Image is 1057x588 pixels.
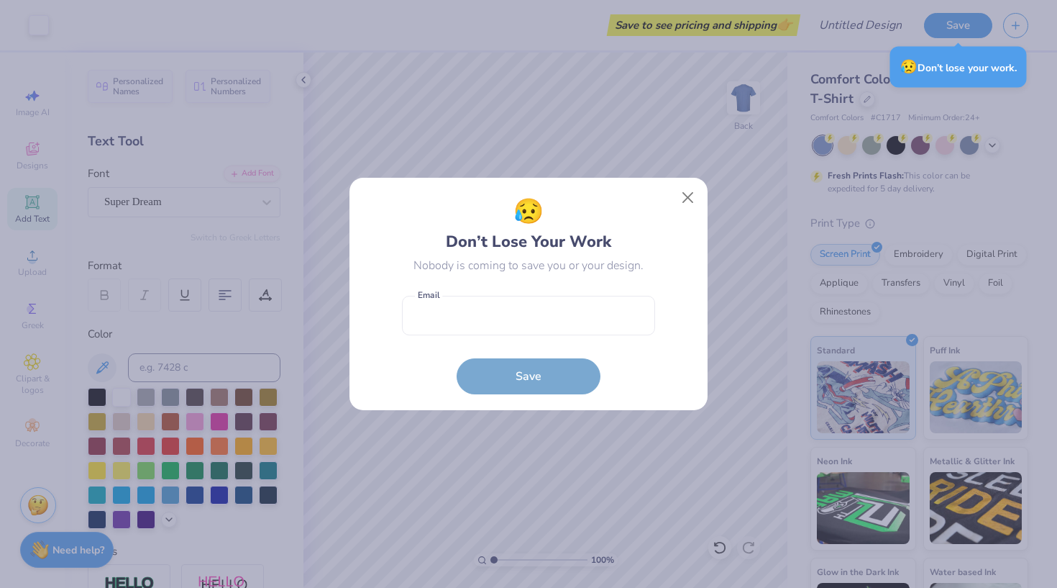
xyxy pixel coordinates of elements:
[513,194,544,230] span: 😥
[446,194,611,254] div: Don’t Lose Your Work
[413,257,644,274] div: Nobody is coming to save you or your design.
[890,47,1027,88] div: Don’t lose your work.
[900,58,918,76] span: 😥
[674,184,702,212] button: Close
